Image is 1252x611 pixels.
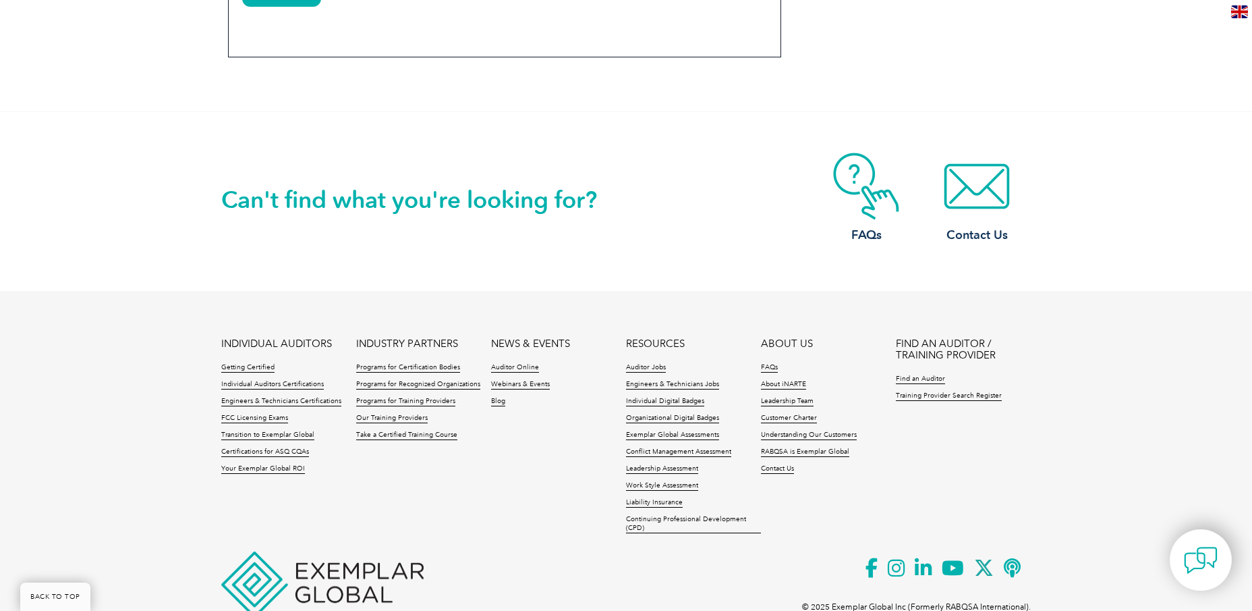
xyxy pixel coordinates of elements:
[626,363,666,373] a: Auditor Jobs
[923,153,1031,220] img: contact-email.webp
[626,431,719,440] a: Exemplar Global Assessments
[812,227,920,244] h3: FAQs
[221,414,288,423] a: FCC Licensing Exams
[761,464,794,474] a: Contact Us
[761,431,857,440] a: Understanding Our Customers
[626,397,704,406] a: Individual Digital Badges
[221,363,275,373] a: Getting Certified
[491,397,505,406] a: Blog
[626,380,719,390] a: Engineers & Technicians Jobs
[626,338,685,350] a: RESOURCES
[761,414,817,423] a: Customer Charter
[1231,5,1248,18] img: en
[761,363,778,373] a: FAQs
[626,414,719,423] a: Organizational Digital Badges
[761,338,813,350] a: ABOUT US
[221,431,314,440] a: Transition to Exemplar Global
[221,464,305,474] a: Your Exemplar Global ROI
[761,448,849,457] a: RABQSA is Exemplar Global
[356,363,460,373] a: Programs for Certification Bodies
[356,414,428,423] a: Our Training Providers
[221,397,341,406] a: Engineers & Technicians Certifications
[221,189,626,211] h2: Can't find what you're looking for?
[626,498,683,508] a: Liability Insurance
[626,515,761,533] a: Continuing Professional Development (CPD)
[1184,543,1218,577] img: contact-chat.png
[491,338,570,350] a: NEWS & EVENTS
[356,338,458,350] a: INDUSTRY PARTNERS
[221,380,324,390] a: Individual Auditors Certifications
[20,583,90,611] a: BACK TO TOP
[356,431,457,440] a: Take a Certified Training Course
[896,375,945,384] a: Find an Auditor
[491,380,550,390] a: Webinars & Events
[356,397,455,406] a: Programs for Training Providers
[923,227,1031,244] h3: Contact Us
[812,153,920,220] img: contact-faq.webp
[896,392,1002,401] a: Training Provider Search Register
[221,338,332,350] a: INDIVIDUAL AUDITORS
[812,153,920,244] a: FAQs
[896,338,1031,361] a: FIND AN AUDITOR / TRAINING PROVIDER
[923,153,1031,244] a: Contact Us
[626,464,698,474] a: Leadership Assessment
[761,380,806,390] a: About iNARTE
[221,448,309,457] a: Certifications for ASQ CQAs
[761,397,814,406] a: Leadership Team
[356,380,480,390] a: Programs for Recognized Organizations
[626,481,698,491] a: Work Style Assessment
[626,448,731,457] a: Conflict Management Assessment
[491,363,539,373] a: Auditor Online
